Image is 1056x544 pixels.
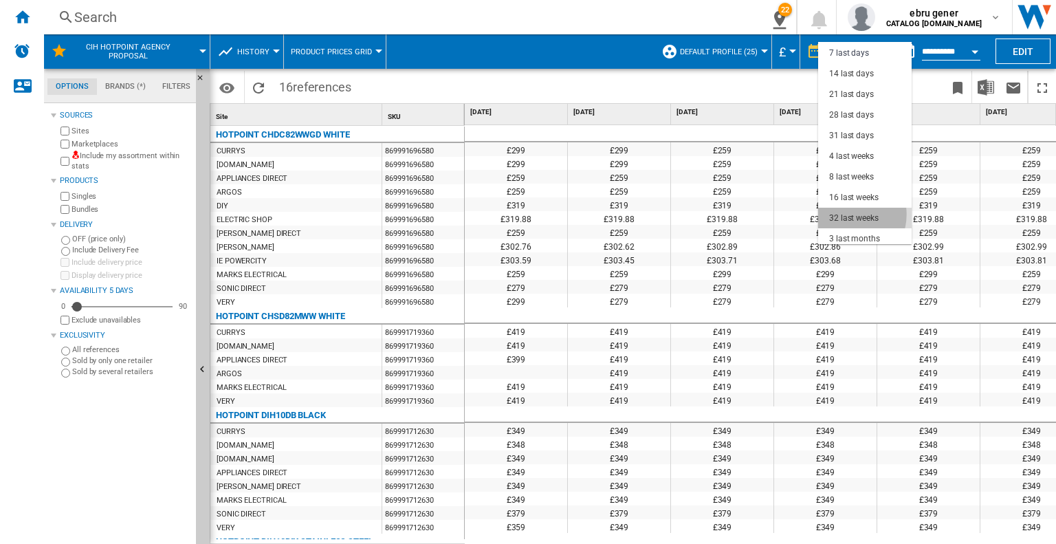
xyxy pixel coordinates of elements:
[829,213,879,224] div: 32 last weeks
[829,109,874,121] div: 28 last days
[829,68,874,80] div: 14 last days
[829,171,874,183] div: 8 last weeks
[829,130,874,142] div: 31 last days
[829,47,869,59] div: 7 last days
[829,192,879,204] div: 16 last weeks
[829,233,880,245] div: 3 last months
[829,89,874,100] div: 21 last days
[829,151,874,162] div: 4 last weeks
